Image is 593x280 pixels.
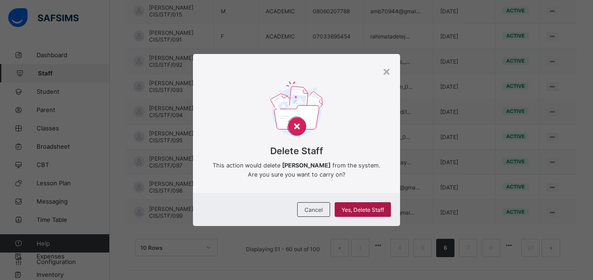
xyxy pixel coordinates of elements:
span: Yes, Delete Staff [342,206,384,213]
div: × [382,63,391,79]
span: Cancel [305,206,323,213]
img: delet-svg.b138e77a2260f71d828f879c6b9dcb76.svg [270,81,323,140]
b: [PERSON_NAME] [282,162,331,169]
span: Delete Staff [207,145,387,156]
span: This action would delete from the system. Are you sure you want to carry on? [207,161,387,179]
